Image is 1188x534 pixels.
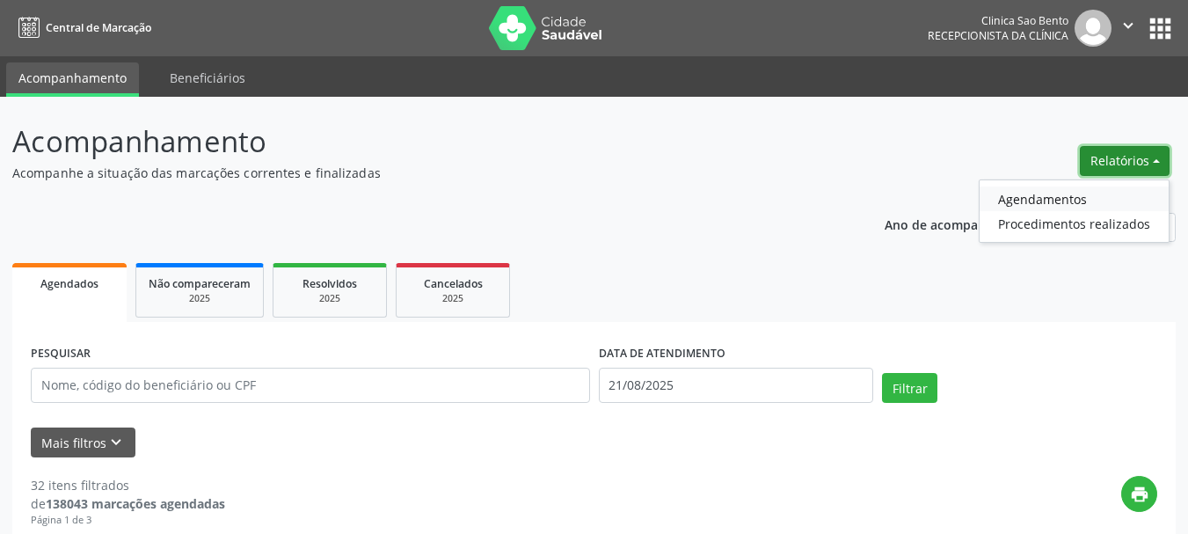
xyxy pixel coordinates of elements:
[1130,485,1149,504] i: print
[1119,16,1138,35] i: 
[409,292,497,305] div: 2025
[928,13,1068,28] div: Clinica Sao Bento
[6,62,139,97] a: Acompanhamento
[31,476,225,494] div: 32 itens filtrados
[599,368,874,403] input: Selecione um intervalo
[46,495,225,512] strong: 138043 marcações agendadas
[149,292,251,305] div: 2025
[157,62,258,93] a: Beneficiários
[928,28,1068,43] span: Recepcionista da clínica
[31,340,91,368] label: PESQUISAR
[1121,476,1157,512] button: print
[149,276,251,291] span: Não compareceram
[31,494,225,513] div: de
[46,20,151,35] span: Central de Marcação
[980,211,1169,236] a: Procedimentos realizados
[979,179,1170,243] ul: Relatórios
[424,276,483,291] span: Cancelados
[599,340,725,368] label: DATA DE ATENDIMENTO
[1111,10,1145,47] button: 
[12,13,151,42] a: Central de Marcação
[40,276,98,291] span: Agendados
[1075,10,1111,47] img: img
[31,368,590,403] input: Nome, código do beneficiário ou CPF
[31,513,225,528] div: Página 1 de 3
[12,120,827,164] p: Acompanhamento
[1080,146,1170,176] button: Relatórios
[106,433,126,452] i: keyboard_arrow_down
[980,187,1169,211] a: Agendamentos
[302,276,357,291] span: Resolvidos
[1145,13,1176,44] button: apps
[286,292,374,305] div: 2025
[885,213,1040,235] p: Ano de acompanhamento
[882,373,937,403] button: Filtrar
[12,164,827,182] p: Acompanhe a situação das marcações correntes e finalizadas
[31,428,135,458] button: Mais filtroskeyboard_arrow_down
